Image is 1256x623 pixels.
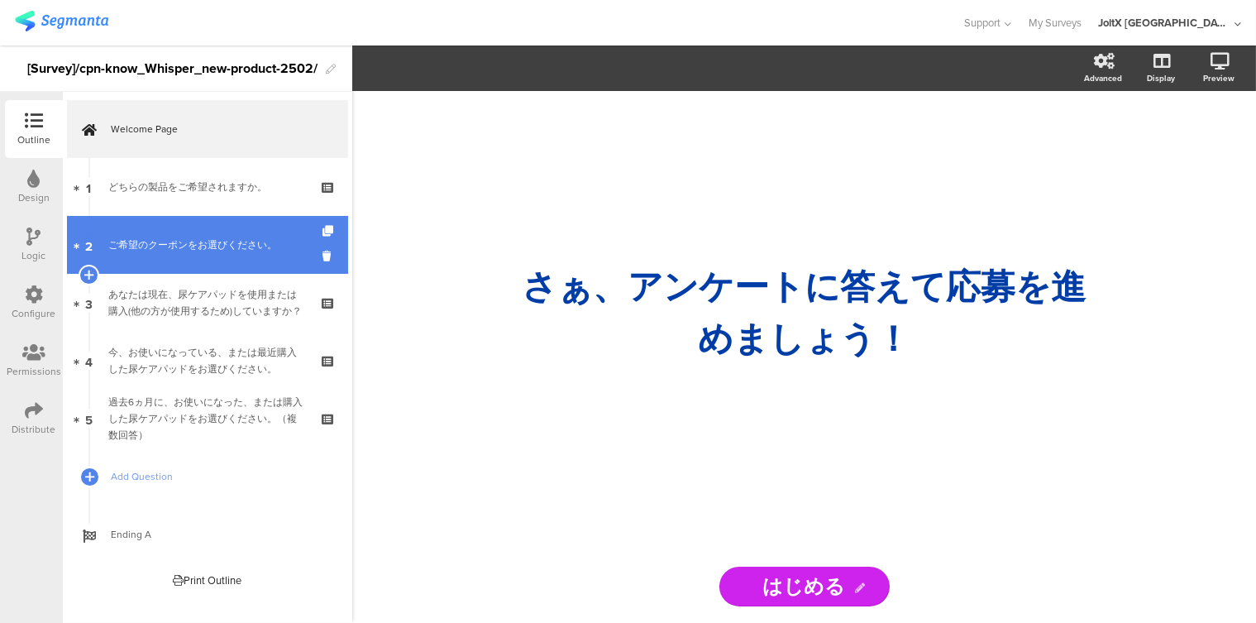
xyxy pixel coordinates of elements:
span: 2 [85,236,93,254]
a: 4 今、お使いになっている、または最近購入した尿ケアパッドをお選びください。 [67,332,348,390]
span: Support [965,15,1001,31]
div: Configure [12,306,56,321]
div: Distribute [12,422,56,437]
div: Permissions [7,364,61,379]
div: Print Outline [174,573,242,588]
span: 3 [85,294,93,312]
div: ご希望のクーポンをお選びください。 [108,237,306,253]
img: segmanta logo [15,11,108,31]
div: [Survey]/cpn-know_Whisper_new-product-2502/ [27,55,318,82]
a: 3 あなたは現在、尿ケアパッドを使用または購入(他の方が使用するため)していますか？ [67,274,348,332]
input: Start [719,567,890,606]
a: 2 ご希望のクーポンをお選びください。 [67,216,348,274]
div: 今、お使いになっている、または最近購入した尿ケアパッドをお選びください。 [108,344,306,377]
div: 過去6ヵ月に、お使いになった、または購入した尿ケアパッドをお選びください。（複数回答） [108,394,306,443]
i: Duplicate [322,226,337,237]
span: Ending A [111,526,322,543]
span: 5 [85,410,93,428]
span: 4 [85,352,93,370]
div: Preview [1203,72,1235,84]
span: 1 [87,178,92,196]
div: Display [1147,72,1175,84]
div: あなたは現在、尿ケアパッドを使用または購入(他の方が使用するため)していますか？ [108,286,306,319]
div: Logic [22,248,46,263]
strong: さぁ、ア ンケートに答えて応募を進めましょう！ [523,265,1086,360]
div: Design [18,190,50,205]
a: Welcome Page [67,100,348,158]
div: Advanced [1084,72,1122,84]
a: 5 過去6ヵ月に、お使いになった、または購入した尿ケアパッドをお選びください。（複数回答） [67,390,348,448]
div: JoltX [GEOGRAPHIC_DATA] [1098,15,1230,31]
a: Ending A [67,506,348,563]
div: Outline [17,132,50,147]
i: Delete [322,248,337,264]
span: Add Question [111,468,322,485]
div: どちらの製品をご希望されますか。 [108,179,306,195]
span: Welcome Page [111,121,322,137]
a: 1 どちらの製品をご希望されますか。 [67,158,348,216]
